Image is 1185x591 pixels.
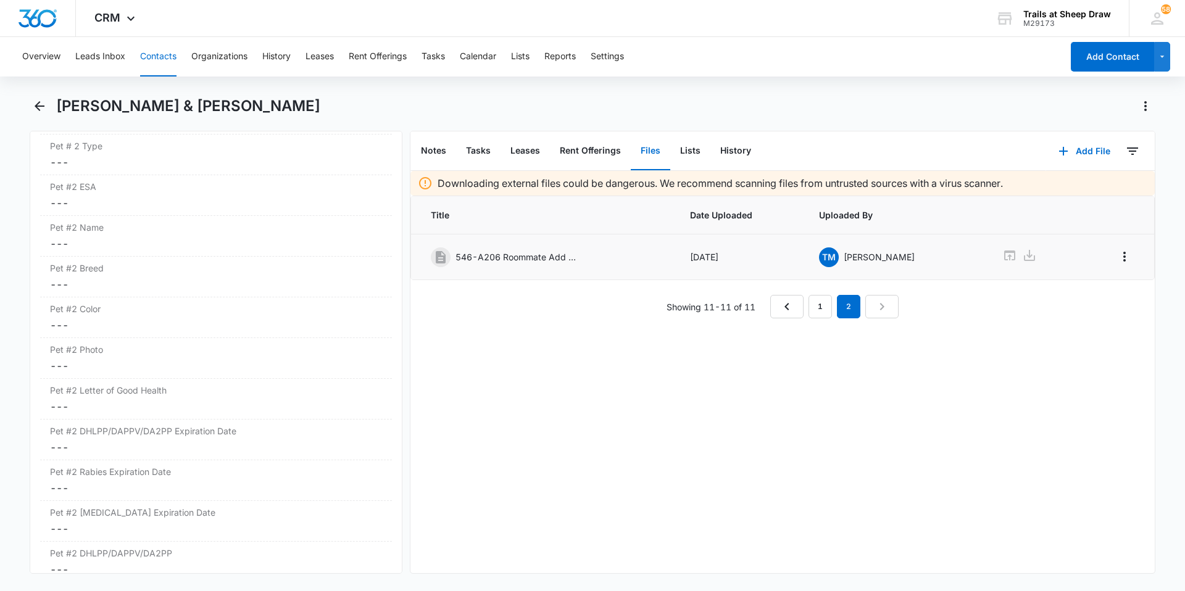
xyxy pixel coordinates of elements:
[40,419,392,460] div: Pet #2 DHLPP/DAPPV/DA2PP Expiration Date---
[50,465,382,478] label: Pet #2 Rabies Expiration Date
[770,295,804,318] a: Previous Page
[40,460,392,501] div: Pet #2 Rabies Expiration Date---
[675,234,805,280] td: [DATE]
[1161,4,1171,14] div: notifications count
[40,297,392,338] div: Pet #2 Color---
[40,501,392,542] div: Pet #2 [MEDICAL_DATA] Expiration Date---
[456,132,501,170] button: Tasks
[50,481,382,495] dd: ---
[30,96,49,116] button: Back
[422,37,445,76] button: Tasks
[770,295,899,318] nav: Pagination
[40,134,392,175] div: Pet # 2 Type---
[50,196,382,210] dd: ---
[460,37,496,76] button: Calendar
[1071,42,1154,72] button: Add Contact
[50,547,382,560] label: Pet #2 DHLPP/DAPPV/DA2PP
[819,209,973,221] span: Uploaded By
[809,295,832,318] a: Page 1
[22,37,60,76] button: Overview
[262,37,291,76] button: History
[40,216,392,257] div: Pet #2 Name---
[140,37,177,76] button: Contacts
[501,132,550,170] button: Leases
[40,257,392,297] div: Pet #2 Breed---
[1136,96,1155,116] button: Actions
[50,221,382,234] label: Pet #2 Name
[50,318,382,333] dd: ---
[837,295,860,318] em: 2
[1161,4,1171,14] span: 58
[50,424,382,437] label: Pet #2 DHLPP/DAPPV/DA2PP Expiration Date
[631,132,670,170] button: Files
[50,521,382,536] dd: ---
[56,97,320,115] h1: [PERSON_NAME] & [PERSON_NAME]
[591,37,624,76] button: Settings
[306,37,334,76] button: Leases
[1023,19,1111,28] div: account id
[455,250,579,263] p: 546-A206 Roommate Add on Agreement
[50,399,382,414] dd: ---
[844,250,915,263] p: [PERSON_NAME]
[550,132,631,170] button: Rent Offerings
[411,132,456,170] button: Notes
[1115,247,1134,267] button: Overflow Menu
[544,37,576,76] button: Reports
[1023,9,1111,19] div: account name
[50,236,382,251] dd: ---
[50,358,382,373] dd: ---
[40,338,392,379] div: Pet #2 Photo---
[710,132,761,170] button: History
[50,277,382,292] dd: ---
[670,132,710,170] button: Lists
[50,302,382,315] label: Pet #2 Color
[1046,136,1123,166] button: Add File
[94,11,120,24] span: CRM
[438,176,1003,191] p: Downloading external files could be dangerous. We recommend scanning files from untrusted sources...
[50,262,382,275] label: Pet #2 Breed
[50,506,382,519] label: Pet #2 [MEDICAL_DATA] Expiration Date
[50,155,382,170] dd: ---
[50,180,382,193] label: Pet #2 ESA
[690,209,790,221] span: Date Uploaded
[667,300,755,313] p: Showing 11-11 of 11
[819,247,839,267] span: TM
[50,384,382,397] label: Pet #2 Letter of Good Health
[191,37,247,76] button: Organizations
[50,562,382,577] dd: ---
[431,209,660,221] span: Title
[40,379,392,419] div: Pet #2 Letter of Good Health---
[511,37,530,76] button: Lists
[50,343,382,356] label: Pet #2 Photo
[40,175,392,216] div: Pet #2 ESA---
[75,37,125,76] button: Leads Inbox
[1123,141,1142,161] button: Filters
[50,440,382,455] dd: ---
[40,542,392,582] div: Pet #2 DHLPP/DAPPV/DA2PP---
[50,139,382,152] label: Pet # 2 Type
[349,37,407,76] button: Rent Offerings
